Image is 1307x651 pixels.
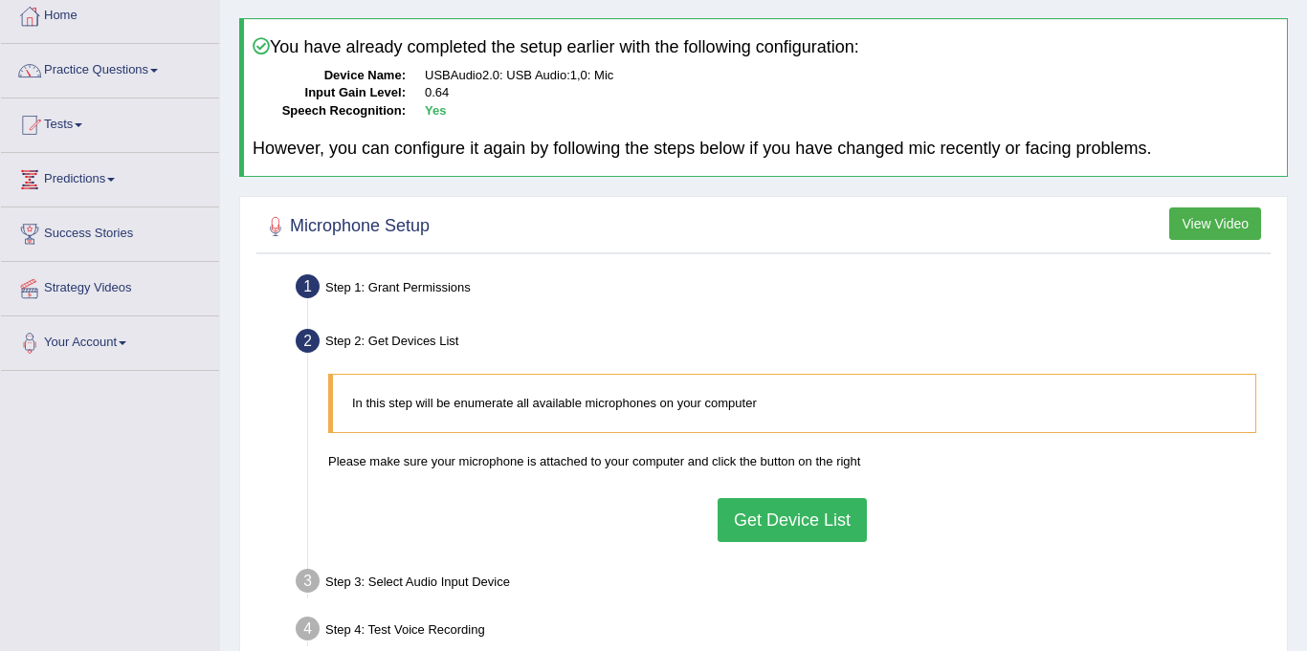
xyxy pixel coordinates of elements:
a: Your Account [1,316,219,364]
h2: Microphone Setup [261,212,430,241]
p: Please make sure your microphone is attached to your computer and click the button on the right [328,452,1256,470]
button: Get Device List [718,498,867,542]
b: Yes [425,103,446,118]
a: Success Stories [1,207,219,255]
button: View Video [1169,207,1261,240]
div: Step 2: Get Devices List [287,323,1278,365]
a: Practice Questions [1,44,219,92]
h4: However, you can configure it again by following the steps below if you have changed mic recently... [253,140,1278,159]
blockquote: In this step will be enumerate all available microphones on your computer [328,374,1256,432]
div: Step 1: Grant Permissions [287,269,1278,311]
dt: Input Gain Level: [253,84,406,102]
dt: Device Name: [253,67,406,85]
a: Tests [1,98,219,146]
dd: 0.64 [425,84,1278,102]
h4: You have already completed the setup earlier with the following configuration: [253,37,1278,57]
dt: Speech Recognition: [253,102,406,120]
div: Step 3: Select Audio Input Device [287,563,1278,605]
a: Predictions [1,153,219,201]
dd: USBAudio2.0: USB Audio:1,0: Mic [425,67,1278,85]
a: Strategy Videos [1,262,219,310]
